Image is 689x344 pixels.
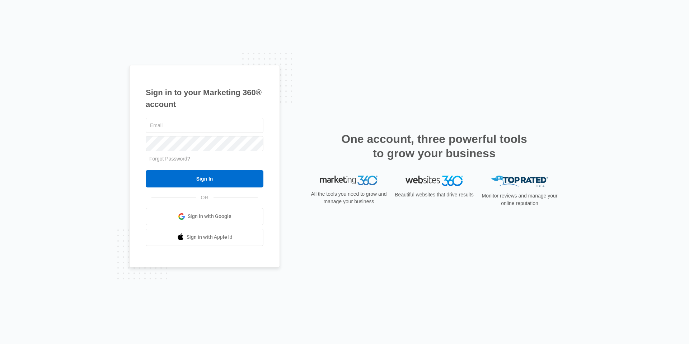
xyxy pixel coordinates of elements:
[188,213,231,220] span: Sign in with Google
[406,176,463,186] img: Websites 360
[320,176,378,186] img: Marketing 360
[146,87,263,110] h1: Sign in to your Marketing 360® account
[491,176,548,187] img: Top Rated Local
[146,229,263,246] a: Sign in with Apple Id
[394,191,474,199] p: Beautiful websites that drive results
[146,118,263,133] input: Email
[146,170,263,187] input: Sign In
[309,190,389,205] p: All the tools you need to grow and manage your business
[187,233,233,241] span: Sign in with Apple Id
[149,156,190,162] a: Forgot Password?
[196,194,214,201] span: OR
[479,192,560,207] p: Monitor reviews and manage your online reputation
[146,208,263,225] a: Sign in with Google
[339,132,529,161] h2: One account, three powerful tools to grow your business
